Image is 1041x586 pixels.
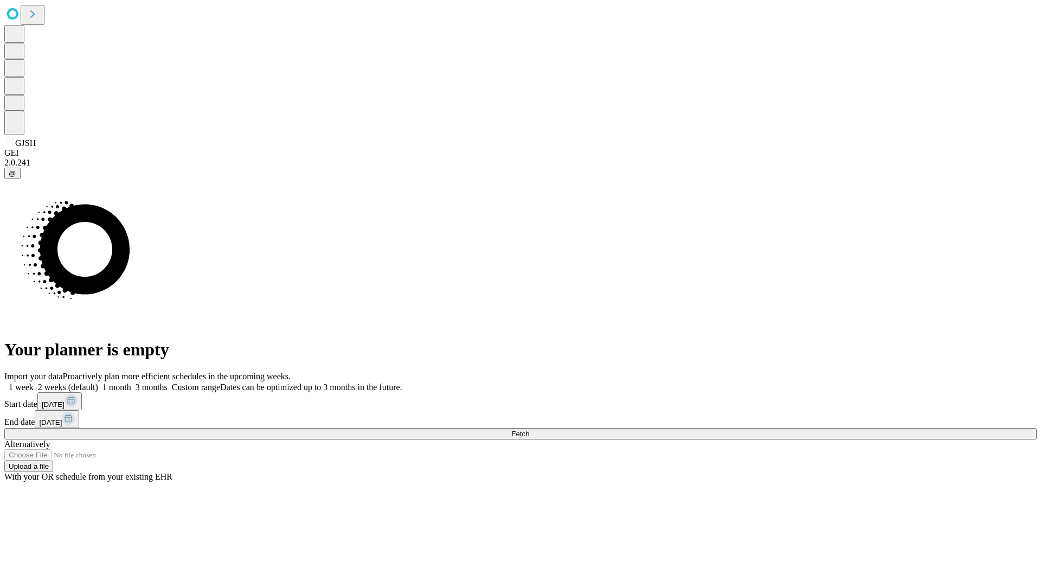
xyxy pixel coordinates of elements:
span: Custom range [172,383,220,392]
span: Proactively plan more efficient schedules in the upcoming weeks. [63,372,291,381]
span: 1 month [102,383,131,392]
span: 3 months [136,383,168,392]
button: Upload a file [4,461,53,472]
span: 2 weeks (default) [38,383,98,392]
span: Alternatively [4,439,50,449]
span: @ [9,169,16,177]
button: @ [4,168,21,179]
button: [DATE] [37,392,82,410]
button: [DATE] [35,410,79,428]
div: GEI [4,148,1037,158]
span: With your OR schedule from your existing EHR [4,472,172,481]
h1: Your planner is empty [4,340,1037,360]
span: Fetch [511,430,529,438]
div: Start date [4,392,1037,410]
span: Dates can be optimized up to 3 months in the future. [220,383,402,392]
span: [DATE] [42,400,65,409]
span: GJSH [15,138,36,148]
span: 1 week [9,383,34,392]
button: Fetch [4,428,1037,439]
div: 2.0.241 [4,158,1037,168]
span: [DATE] [39,418,62,426]
div: End date [4,410,1037,428]
span: Import your data [4,372,63,381]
